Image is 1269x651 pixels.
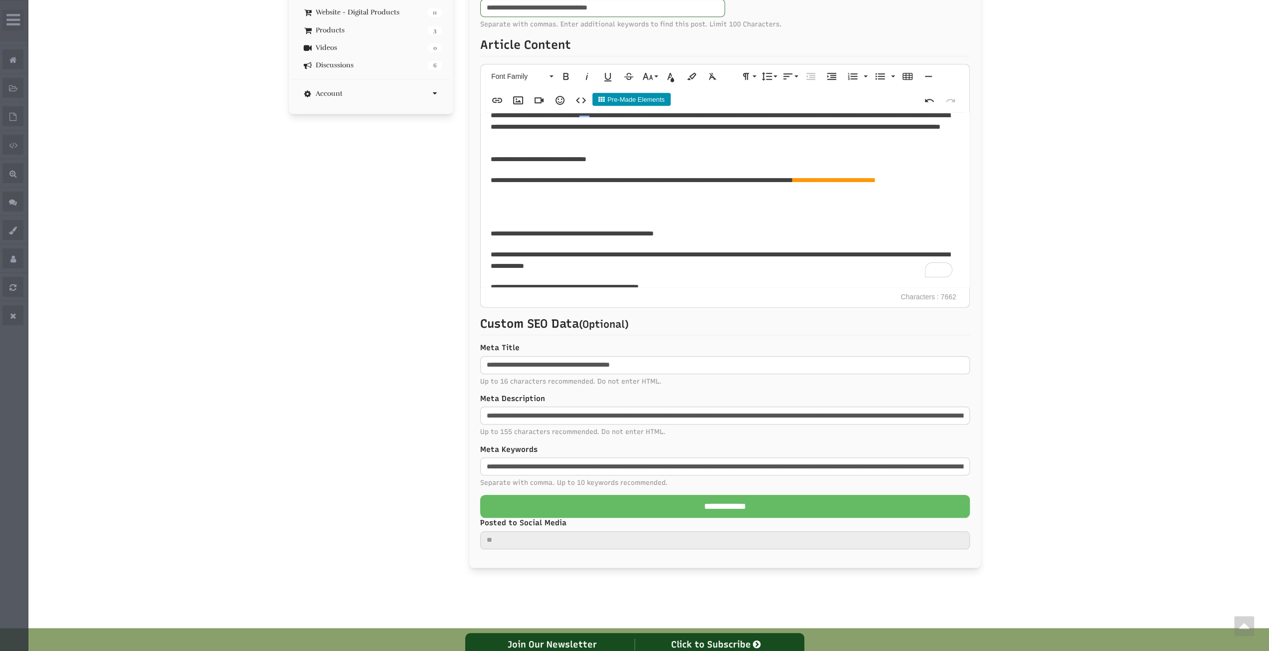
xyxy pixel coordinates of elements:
[619,66,638,86] button: Strikethrough (Ctrl+S)
[759,66,778,86] button: Line Height
[488,90,507,110] button: Insert Link (Ctrl+K)
[488,66,554,86] button: Font Family
[592,93,671,106] button: Pre-Made Elements
[480,394,970,404] label: Meta Description
[577,66,596,86] button: Italic (Ctrl+I)
[300,61,443,69] a: 6 Discussions
[801,66,820,86] button: Decrease Indent (Ctrl+[)
[556,66,575,86] button: Bold (Ctrl+B)
[427,43,442,52] span: 0
[579,318,629,330] small: (Optional)
[919,66,938,86] button: Insert Horizontal Line
[871,66,890,86] button: Unordered List
[738,66,757,86] button: Paragraph Format
[896,287,961,307] span: Characters : 7662
[300,26,443,34] a: 3 Products
[427,8,442,17] span: 11
[480,478,970,487] span: Separate with comma. Up to 10 keywords recommended.
[780,66,799,86] button: Align
[480,19,970,29] span: Separate with commas. Enter additional keywords to find this post. Limit 100 Characters.
[300,90,443,97] a: Account
[888,66,896,86] button: Unordered List
[843,66,862,86] button: Ordered List
[480,343,970,353] label: Meta Title
[480,518,970,528] label: Posted to Social Media
[822,66,841,86] button: Increase Indent (Ctrl+])
[480,315,970,335] p: Custom SEO Data
[480,377,970,386] span: Up to 16 characters recommended. Do not enter HTML.
[703,66,722,86] button: Clear Formatting
[861,66,869,86] button: Ordered List
[941,90,960,110] button: Redo (Ctrl+Shift+Z)
[920,90,939,110] button: Undo (Ctrl+Z)
[427,26,442,35] span: 3
[480,36,970,56] p: Article Content
[6,12,20,28] i: Wide Admin Panel
[300,44,443,51] a: 0 Videos
[489,72,549,81] span: Font Family
[661,66,680,86] button: Text Color
[530,90,548,110] button: Insert Video
[300,8,443,16] a: 11 Website - Digital Products
[598,66,617,86] button: Underline (Ctrl+U)
[427,61,442,70] span: 6
[635,639,799,651] div: Click to Subscribe
[471,639,635,651] div: Join Our Newsletter
[480,427,970,436] span: Up to 155 characters recommended. Do not enter HTML.
[480,444,970,455] label: Meta Keywords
